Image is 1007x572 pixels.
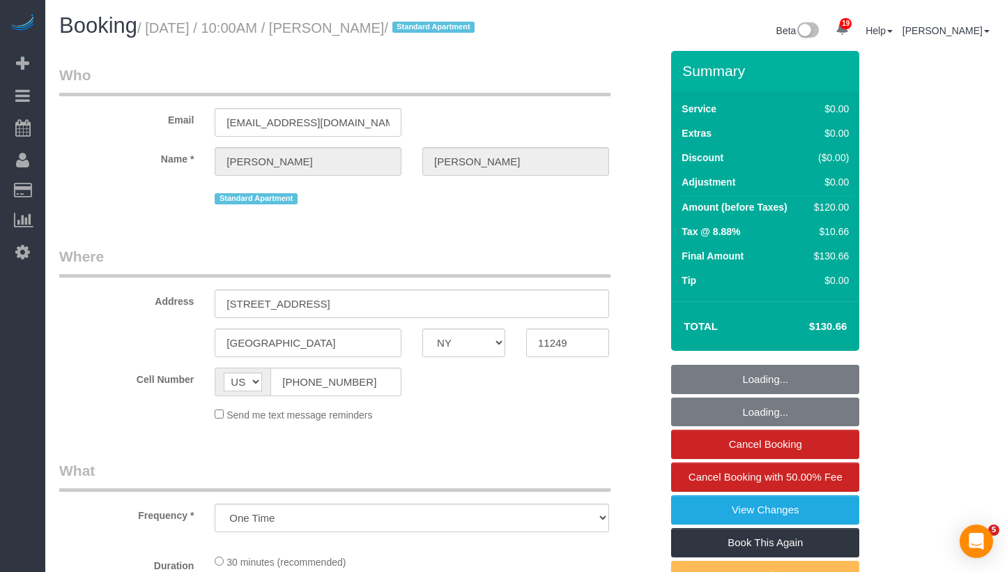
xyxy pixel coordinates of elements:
a: Book This Again [671,528,859,557]
div: $120.00 [808,200,849,214]
label: Discount [682,151,723,165]
a: 19 [829,14,856,45]
input: First Name [215,147,401,176]
div: $130.66 [808,249,849,263]
div: $0.00 [808,175,849,189]
label: Extras [682,126,712,140]
span: Send me text message reminders [226,409,372,421]
input: City [215,329,401,357]
span: Booking [59,13,137,38]
img: Automaid Logo [8,14,36,33]
label: Adjustment [682,175,735,189]
input: Zip Code [526,329,609,357]
span: Cancel Booking with 50.00% Fee [689,471,843,483]
label: Address [49,289,204,308]
input: Last Name [422,147,609,176]
label: Cell Number [49,368,204,386]
label: Amount (before Taxes) [682,200,787,214]
label: Tip [682,273,696,287]
label: Frequency * [49,504,204,522]
span: / [384,20,479,36]
span: Standard Apartment [392,22,475,33]
legend: Where [59,246,610,278]
span: Standard Apartment [215,193,298,204]
div: $10.66 [808,225,849,239]
input: Email [215,108,401,137]
span: 5 [988,525,999,536]
legend: What [59,460,610,492]
strong: Total [684,320,718,332]
label: Service [682,102,716,116]
label: Name * [49,147,204,166]
div: $0.00 [808,102,849,116]
div: ($0.00) [808,151,849,165]
div: $0.00 [808,273,849,287]
a: Cancel Booking with 50.00% Fee [671,462,859,492]
span: 19 [840,18,852,29]
img: New interface [796,22,819,40]
label: Tax @ 8.88% [682,225,740,239]
div: $0.00 [808,126,849,140]
a: Beta [776,25,820,36]
a: [PERSON_NAME] [902,25,990,36]
a: View Changes [671,495,859,525]
label: Email [49,108,204,127]
h3: Summary [682,63,852,79]
a: Cancel Booking [671,430,859,459]
h4: $130.66 [767,321,847,333]
small: / [DATE] / 10:00AM / [PERSON_NAME] [137,20,479,36]
a: Help [866,25,893,36]
legend: Who [59,65,610,96]
input: Cell Number [270,368,401,396]
label: Final Amount [682,249,744,263]
span: 30 minutes (recommended) [226,557,346,568]
div: Open Intercom Messenger [960,525,993,558]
